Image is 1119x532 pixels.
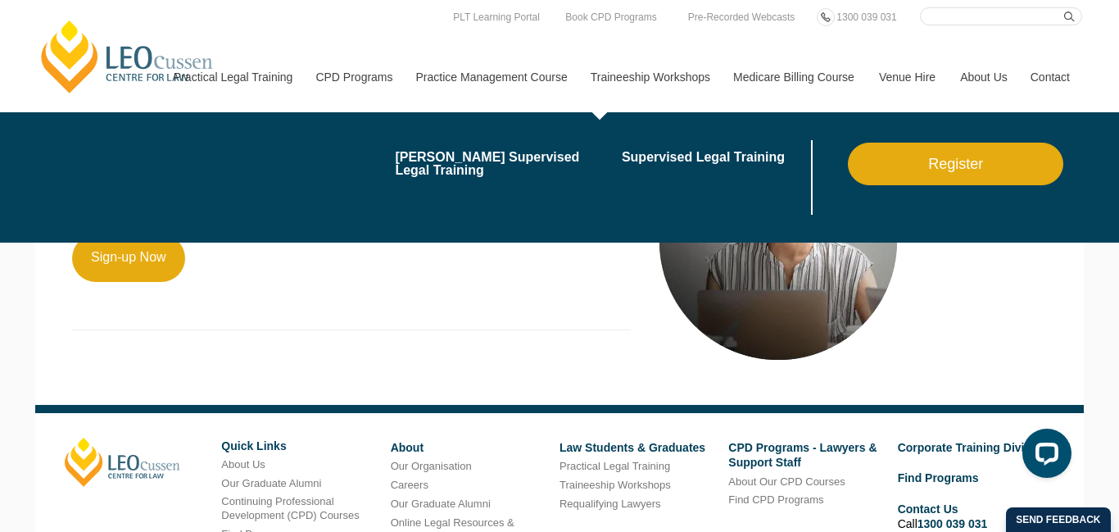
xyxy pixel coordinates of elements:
a: CPD Programs - Lawyers & Support Staff [728,441,877,469]
a: Book CPD Programs [561,8,660,26]
a: [PERSON_NAME] Centre for Law [37,18,218,95]
span: 1300 039 031 [836,11,896,23]
a: Our Organisation [391,460,472,472]
a: Contact Us [898,502,958,516]
a: PLT Learning Portal [449,8,544,26]
a: Medicare Billing Course [721,42,867,112]
a: Requalifying Lawyers [559,498,661,510]
a: Continuing Professional Development (CPD) Courses [221,495,359,521]
a: Contact [1018,42,1082,112]
a: [PERSON_NAME] [65,438,180,487]
a: Sign-up Now [72,234,185,282]
a: Practical Legal Training [161,42,304,112]
a: About Our CPD Courses [728,475,845,488]
a: Our Graduate Alumni [391,498,491,510]
a: [PERSON_NAME] Supervised Legal Training [395,151,610,177]
a: About [391,441,424,454]
a: Practice Management Course [404,42,578,112]
a: Find Programs [898,471,979,484]
a: Practical Legal Training [559,460,670,472]
a: Our Graduate Alumni [221,477,321,489]
a: About Us [221,458,265,471]
a: About Us [948,42,1018,112]
a: Corporate Training Division [898,441,1049,454]
a: Traineeship Workshops [559,479,671,491]
a: Traineeship Workshops [578,42,721,112]
a: Find CPD Programs [728,493,823,506]
iframe: LiveChat chat widget [1009,422,1078,491]
a: Pre-Recorded Webcasts [684,8,800,26]
a: Supervised Legal Training [622,151,808,164]
a: Register [848,143,1063,185]
a: CPD Programs [303,42,403,112]
a: Careers [391,479,428,491]
a: 1300 039 031 [832,8,900,26]
a: Law Students & Graduates [559,441,705,454]
a: 1300 039 031 [917,517,988,530]
a: Venue Hire [867,42,948,112]
h6: Quick Links [221,440,378,452]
